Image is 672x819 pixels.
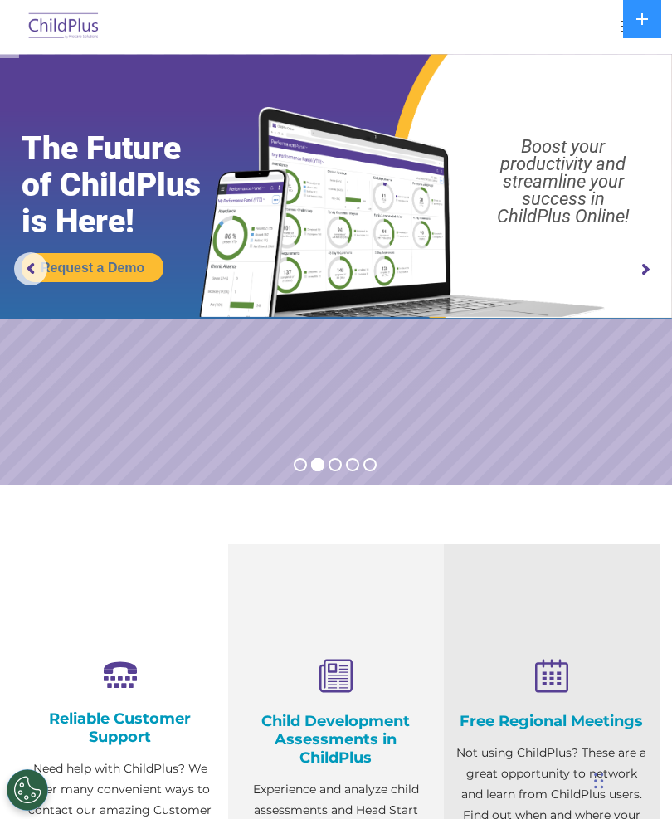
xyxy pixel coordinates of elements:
iframe: Chat Widget [392,640,672,819]
img: ChildPlus by Procare Solutions [25,7,103,46]
rs-layer: The Future of ChildPlus is Here! [22,130,236,240]
h4: Child Development Assessments in ChildPlus [241,712,431,767]
button: Cookies Settings [7,769,48,811]
div: Drag [594,756,604,806]
h4: Reliable Customer Support [25,709,216,746]
rs-layer: Boost your productivity and streamline your success in ChildPlus Online! [464,138,663,225]
a: Request a Demo [22,253,163,282]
